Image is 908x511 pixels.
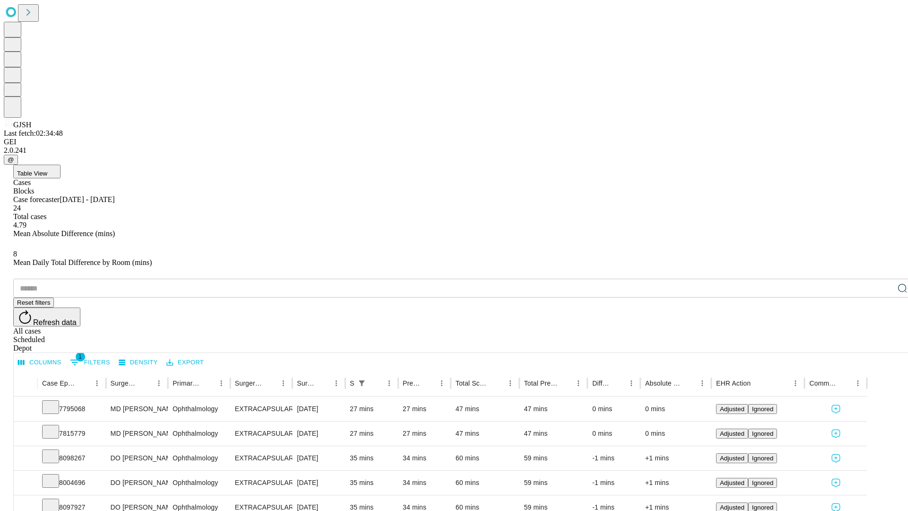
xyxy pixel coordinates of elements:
[490,377,504,390] button: Sort
[611,377,625,390] button: Sort
[297,422,340,446] div: [DATE]
[13,121,31,129] span: GJSH
[13,229,115,238] span: Mean Absolute Difference (mins)
[592,446,636,470] div: -1 mins
[297,446,340,470] div: [DATE]
[111,397,163,421] div: MD [PERSON_NAME]
[235,397,288,421] div: EXTRACAPSULAR CATARACT REMOVAL WITH [MEDICAL_DATA]
[422,377,435,390] button: Sort
[77,377,90,390] button: Sort
[645,397,707,421] div: 0 mins
[13,165,61,178] button: Table View
[297,379,315,387] div: Surgery Date
[524,397,583,421] div: 47 mins
[851,377,864,390] button: Menu
[60,195,114,203] span: [DATE] - [DATE]
[720,430,744,437] span: Adjusted
[235,446,288,470] div: EXTRACAPSULAR CATARACT REMOVAL WITH [MEDICAL_DATA]
[42,471,101,495] div: 8004696
[716,478,748,488] button: Adjusted
[682,377,696,390] button: Sort
[16,355,64,370] button: Select columns
[838,377,851,390] button: Sort
[369,377,383,390] button: Sort
[455,397,515,421] div: 47 mins
[403,446,446,470] div: 34 mins
[42,446,101,470] div: 8098267
[13,250,17,258] span: 8
[720,479,744,486] span: Adjusted
[645,446,707,470] div: +1 mins
[524,471,583,495] div: 59 mins
[13,258,152,266] span: Mean Daily Total Difference by Room (mins)
[716,404,748,414] button: Adjusted
[8,156,14,163] span: @
[752,455,773,462] span: Ignored
[625,377,638,390] button: Menu
[68,355,113,370] button: Show filters
[455,422,515,446] div: 47 mins
[720,504,744,511] span: Adjusted
[524,379,558,387] div: Total Predicted Duration
[4,138,904,146] div: GEI
[13,221,26,229] span: 4.79
[111,446,163,470] div: DO [PERSON_NAME]
[720,405,744,413] span: Adjusted
[350,446,393,470] div: 35 mins
[18,426,33,442] button: Expand
[403,379,421,387] div: Predicted In Room Duration
[435,377,448,390] button: Menu
[383,377,396,390] button: Menu
[716,379,751,387] div: EHR Action
[524,446,583,470] div: 59 mins
[173,379,200,387] div: Primary Service
[455,446,515,470] div: 60 mins
[4,155,18,165] button: @
[645,422,707,446] div: 0 mins
[18,450,33,467] button: Expand
[350,397,393,421] div: 27 mins
[42,397,101,421] div: 7795068
[111,422,163,446] div: MD [PERSON_NAME]
[645,379,681,387] div: Absolute Difference
[90,377,104,390] button: Menu
[330,377,343,390] button: Menu
[350,471,393,495] div: 35 mins
[716,429,748,439] button: Adjusted
[139,377,152,390] button: Sort
[173,422,225,446] div: Ophthalmology
[18,401,33,418] button: Expand
[403,422,446,446] div: 27 mins
[13,308,80,326] button: Refresh data
[13,195,60,203] span: Case forecaster
[13,204,21,212] span: 24
[592,471,636,495] div: -1 mins
[201,377,215,390] button: Sort
[455,471,515,495] div: 60 mins
[748,478,777,488] button: Ignored
[164,355,206,370] button: Export
[13,212,46,220] span: Total cases
[720,455,744,462] span: Adjusted
[748,453,777,463] button: Ignored
[748,404,777,414] button: Ignored
[752,430,773,437] span: Ignored
[752,479,773,486] span: Ignored
[403,397,446,421] div: 27 mins
[403,471,446,495] div: 34 mins
[17,170,47,177] span: Table View
[173,471,225,495] div: Ophthalmology
[235,471,288,495] div: EXTRACAPSULAR CATARACT REMOVAL WITH [MEDICAL_DATA]
[455,379,489,387] div: Total Scheduled Duration
[592,422,636,446] div: 0 mins
[4,129,63,137] span: Last fetch: 02:34:48
[748,429,777,439] button: Ignored
[33,318,77,326] span: Refresh data
[355,377,368,390] div: 1 active filter
[716,453,748,463] button: Adjusted
[152,377,166,390] button: Menu
[645,471,707,495] div: +1 mins
[350,379,354,387] div: Scheduled In Room Duration
[752,504,773,511] span: Ignored
[297,397,340,421] div: [DATE]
